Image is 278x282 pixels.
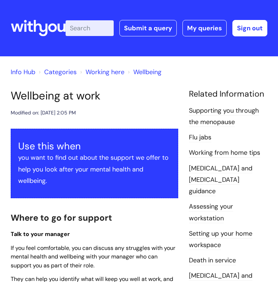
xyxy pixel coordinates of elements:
a: Flu jabs [189,133,211,142]
li: Solution home [37,66,77,78]
h1: Wellbeing at work [11,89,178,102]
a: Submit a query [119,20,177,36]
a: My queries [182,20,227,36]
div: | - [66,20,267,36]
a: Setting up your home workspace [189,229,252,250]
a: Working from home tips [189,148,260,158]
a: Categories [44,68,77,76]
a: Sign out [232,20,267,36]
input: Search [66,20,114,36]
span: If you feel comfortable, you can discuss any struggles with your mental health and wellbeing with... [11,244,175,270]
a: Wellbeing [133,68,161,76]
a: Supporting you through the menopause [189,106,259,127]
li: Wellbeing [126,66,161,78]
a: Working here [86,68,124,76]
p: you want to find out about the support we offer to help you look after your mental health and wel... [18,152,171,186]
a: Info Hub [11,68,35,76]
span: Where to go for support [11,212,112,223]
li: Working here [78,66,124,78]
a: Death in service [189,256,236,265]
span: Talk to your manager [11,230,70,238]
h4: Related Information [189,89,267,99]
h3: Use this when [18,140,171,152]
div: Modified on: [DATE] 2:05 PM [11,108,76,117]
a: [MEDICAL_DATA] and [MEDICAL_DATA] guidance [189,164,252,196]
a: Assessing your workstation [189,202,233,223]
